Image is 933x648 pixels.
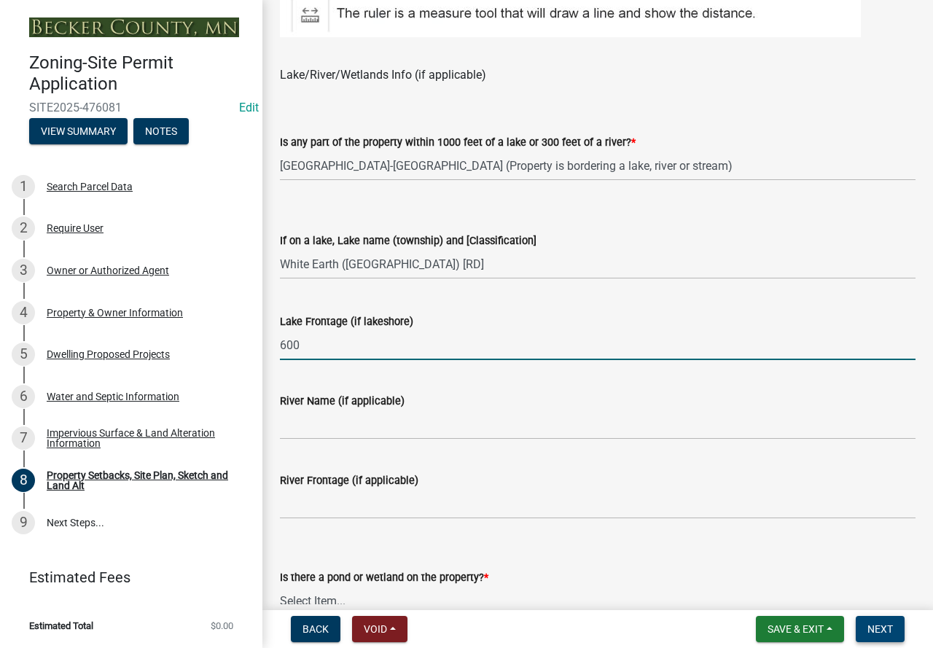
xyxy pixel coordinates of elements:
[29,118,128,144] button: View Summary
[29,126,128,138] wm-modal-confirm: Summary
[352,616,407,642] button: Void
[133,126,189,138] wm-modal-confirm: Notes
[29,52,251,95] h4: Zoning-Site Permit Application
[280,66,916,84] div: Lake/River/Wetlands Info (if applicable)
[12,216,35,240] div: 2
[47,428,239,448] div: Impervious Surface & Land Alteration Information
[280,397,405,407] label: River Name (if applicable)
[856,616,905,642] button: Next
[280,138,636,148] label: Is any part of the property within 1000 feet of a lake or 300 feet of a river?
[12,385,35,408] div: 6
[133,118,189,144] button: Notes
[12,175,35,198] div: 1
[12,563,239,592] a: Estimated Fees
[12,469,35,492] div: 8
[12,511,35,534] div: 9
[280,476,418,486] label: River Frontage (if applicable)
[47,349,170,359] div: Dwelling Proposed Projects
[29,17,239,37] img: Becker County, Minnesota
[280,573,488,583] label: Is there a pond or wetland on the property?
[239,101,259,114] wm-modal-confirm: Edit Application Number
[47,308,183,318] div: Property & Owner Information
[302,623,329,635] span: Back
[47,265,169,276] div: Owner or Authorized Agent
[211,621,233,631] span: $0.00
[12,426,35,450] div: 7
[867,623,893,635] span: Next
[756,616,844,642] button: Save & Exit
[12,259,35,282] div: 3
[29,621,93,631] span: Estimated Total
[280,317,413,327] label: Lake Frontage (if lakeshore)
[364,623,387,635] span: Void
[47,223,104,233] div: Require User
[47,391,179,402] div: Water and Septic Information
[768,623,824,635] span: Save & Exit
[12,301,35,324] div: 4
[291,616,340,642] button: Back
[47,470,239,491] div: Property Setbacks, Site Plan, Sketch and Land Alt
[12,343,35,366] div: 5
[47,181,133,192] div: Search Parcel Data
[29,101,233,114] span: SITE2025-476081
[280,236,536,246] label: If on a lake, Lake name (township) and [Classification]
[239,101,259,114] a: Edit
